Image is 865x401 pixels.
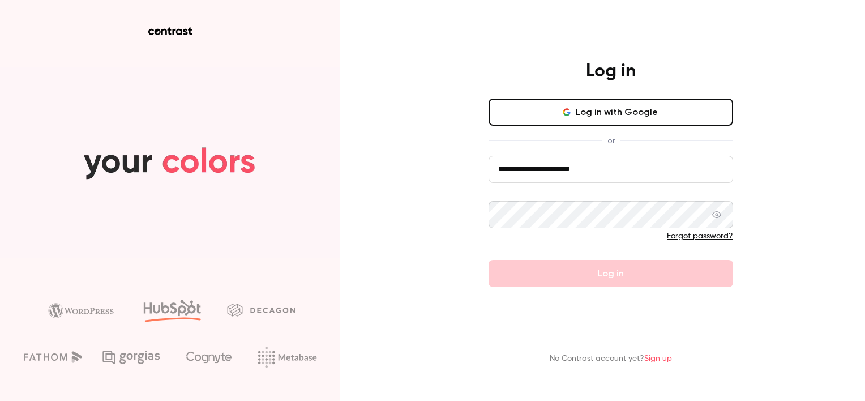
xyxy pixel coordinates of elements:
button: Log in with Google [489,99,733,126]
a: Sign up [644,355,672,362]
h4: Log in [586,60,636,83]
img: decagon [227,304,295,316]
a: Forgot password? [667,232,733,240]
p: No Contrast account yet? [550,353,672,365]
span: or [602,135,620,147]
